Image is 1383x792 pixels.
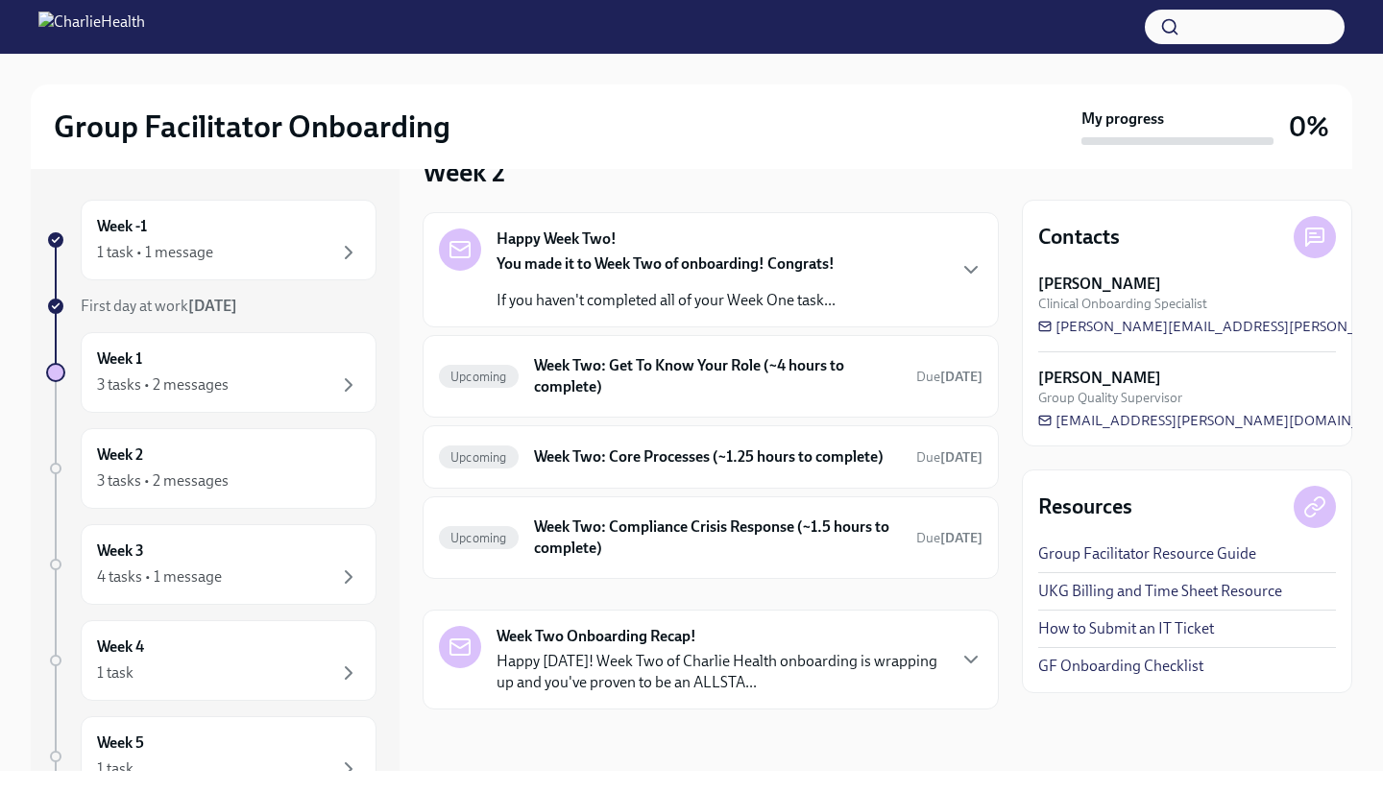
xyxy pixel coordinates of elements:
div: 3 tasks • 2 messages [97,374,229,396]
h6: Week 2 [97,444,143,466]
h6: Week Two: Core Processes (~1.25 hours to complete) [534,446,901,468]
span: Upcoming [439,450,519,465]
span: September 8th, 2025 09:00 [916,368,983,386]
div: 1 task • 1 message [97,242,213,263]
h3: Week 2 [423,155,505,189]
span: Group Quality Supervisor [1038,389,1182,407]
div: 1 task [97,662,133,684]
img: CharlieHealth [38,12,145,42]
h6: Week Two: Compliance Crisis Response (~1.5 hours to complete) [534,516,901,559]
span: First day at work [81,297,237,315]
a: UKG Billing and Time Sheet Resource [1038,581,1282,602]
p: If you haven't completed all of your Week One task... [497,290,836,311]
a: Week 23 tasks • 2 messages [46,428,376,509]
strong: Week Two Onboarding Recap! [497,626,696,647]
h6: Week Two: Get To Know Your Role (~4 hours to complete) [534,355,901,397]
strong: [PERSON_NAME] [1038,274,1161,295]
h3: 0% [1289,109,1329,144]
p: Happy [DATE]! Week Two of Charlie Health onboarding is wrapping up and you've proven to be an ALL... [497,651,944,693]
span: Due [916,449,983,466]
h6: Week 4 [97,636,144,658]
strong: [DATE] [188,297,237,315]
a: UpcomingWeek Two: Core Processes (~1.25 hours to complete)Due[DATE] [439,442,983,472]
h4: Resources [1038,492,1132,521]
a: Week 13 tasks • 2 messages [46,332,376,413]
h2: Group Facilitator Onboarding [54,108,450,146]
h4: Contacts [1038,223,1120,252]
a: Week -11 task • 1 message [46,200,376,280]
strong: You made it to Week Two of onboarding! Congrats! [497,254,835,273]
a: UpcomingWeek Two: Get To Know Your Role (~4 hours to complete)Due[DATE] [439,351,983,401]
span: September 8th, 2025 09:00 [916,448,983,467]
div: 3 tasks • 2 messages [97,470,229,492]
div: 1 task [97,758,133,780]
h6: Week 3 [97,540,144,562]
span: Due [916,369,983,385]
strong: [DATE] [940,449,983,466]
strong: [PERSON_NAME] [1038,368,1161,389]
a: How to Submit an IT Ticket [1038,618,1214,639]
a: Week 41 task [46,620,376,701]
a: Week 34 tasks • 1 message [46,524,376,605]
a: GF Onboarding Checklist [1038,656,1203,677]
h6: Week -1 [97,216,147,237]
span: Upcoming [439,531,519,545]
h6: Week 5 [97,732,144,754]
span: Clinical Onboarding Specialist [1038,295,1207,313]
span: Due [916,530,983,546]
strong: [DATE] [940,530,983,546]
div: 4 tasks • 1 message [97,566,222,588]
strong: [DATE] [940,369,983,385]
a: UpcomingWeek Two: Compliance Crisis Response (~1.5 hours to complete)Due[DATE] [439,513,983,563]
h6: Week 1 [97,348,142,370]
a: First day at work[DATE] [46,296,376,317]
strong: Happy Week Two! [497,228,617,250]
span: Upcoming [439,370,519,384]
strong: My progress [1081,108,1164,130]
span: September 8th, 2025 09:00 [916,529,983,547]
a: Group Facilitator Resource Guide [1038,543,1256,564]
